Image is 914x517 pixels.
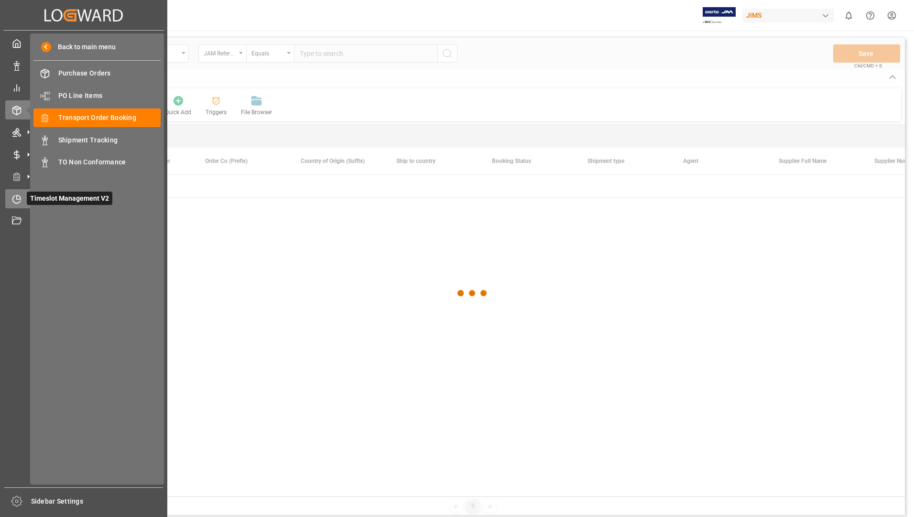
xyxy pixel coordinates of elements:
[33,153,161,172] a: TO Non Conformance
[33,86,161,105] a: PO Line Items
[58,135,161,145] span: Shipment Tracking
[58,91,161,101] span: PO Line Items
[58,157,161,167] span: TO Non Conformance
[5,56,162,75] a: Data Management
[58,113,161,123] span: Transport Order Booking
[5,34,162,53] a: My Cockpit
[33,130,161,149] a: Shipment Tracking
[51,42,116,52] span: Back to main menu
[742,6,838,24] button: JIMS
[27,192,112,205] span: Timeslot Management V2
[33,108,161,127] a: Transport Order Booking
[5,189,162,208] a: Timeslot Management V2Timeslot Management V2
[5,78,162,97] a: My Reports
[860,5,881,26] button: Help Center
[742,9,834,22] div: JIMS
[703,7,736,24] img: Exertis%20JAM%20-%20Email%20Logo.jpg_1722504956.jpg
[33,64,161,83] a: Purchase Orders
[838,5,860,26] button: show 0 new notifications
[58,68,161,78] span: Purchase Orders
[5,212,162,230] a: Document Management
[31,496,163,506] span: Sidebar Settings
